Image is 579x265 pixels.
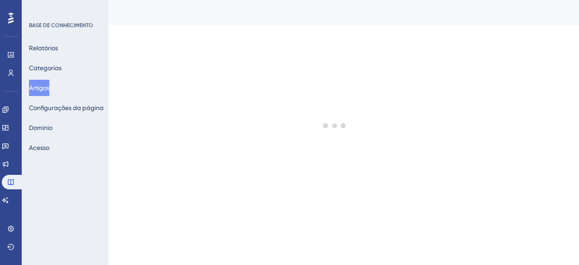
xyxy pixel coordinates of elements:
button: Artigos [29,80,49,96]
font: Relatórios [29,44,58,52]
font: Artigos [29,84,49,92]
button: Domínio [29,120,52,136]
button: Acesso [29,140,49,156]
font: BASE DE CONHECIMENTO [29,22,93,29]
font: Domínio [29,124,52,131]
button: Relatórios [29,40,58,56]
font: Categorias [29,64,62,72]
font: Configurações da página [29,104,104,111]
button: Categorias [29,60,62,76]
button: Configurações da página [29,100,104,116]
font: Acesso [29,144,49,151]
